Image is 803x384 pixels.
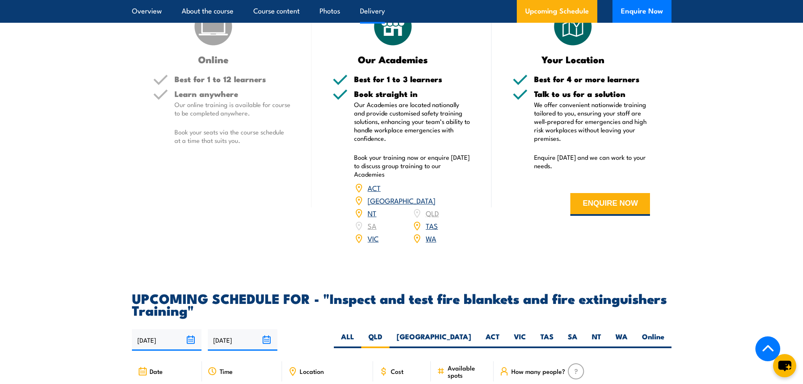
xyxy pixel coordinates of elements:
label: TAS [533,332,561,348]
label: VIC [507,332,533,348]
span: Cost [391,368,403,375]
span: Date [150,368,163,375]
p: Our online training is available for course to be completed anywhere. [175,100,291,117]
a: TAS [426,220,438,231]
h2: UPCOMING SCHEDULE FOR - "Inspect and test fire blankets and fire extinguishers Training" [132,292,671,316]
label: SA [561,332,585,348]
p: Our Academies are located nationally and provide customised safety training solutions, enhancing ... [354,100,470,142]
label: [GEOGRAPHIC_DATA] [389,332,478,348]
h5: Best for 4 or more learners [534,75,650,83]
button: chat-button [773,354,796,377]
p: Enquire [DATE] and we can work to your needs. [534,153,650,170]
h3: Our Academies [333,54,454,64]
label: ALL [334,332,361,348]
h5: Learn anywhere [175,90,291,98]
label: QLD [361,332,389,348]
label: Online [635,332,671,348]
p: Book your training now or enquire [DATE] to discuss group training to our Academies [354,153,470,178]
label: WA [608,332,635,348]
p: We offer convenient nationwide training tailored to you, ensuring your staff are well-prepared fo... [534,100,650,142]
label: NT [585,332,608,348]
p: Book your seats via the course schedule at a time that suits you. [175,128,291,145]
span: Time [220,368,233,375]
h5: Book straight in [354,90,470,98]
a: NT [368,208,376,218]
input: To date [208,329,277,351]
label: ACT [478,332,507,348]
h5: Best for 1 to 12 learners [175,75,291,83]
span: Location [300,368,324,375]
span: Available spots [448,364,488,379]
h3: Your Location [513,54,634,64]
h5: Best for 1 to 3 learners [354,75,470,83]
h5: Talk to us for a solution [534,90,650,98]
a: VIC [368,233,379,243]
span: How many people? [511,368,565,375]
button: ENQUIRE NOW [570,193,650,216]
a: WA [426,233,436,243]
a: ACT [368,183,381,193]
h3: Online [153,54,274,64]
input: From date [132,329,201,351]
a: [GEOGRAPHIC_DATA] [368,195,435,205]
